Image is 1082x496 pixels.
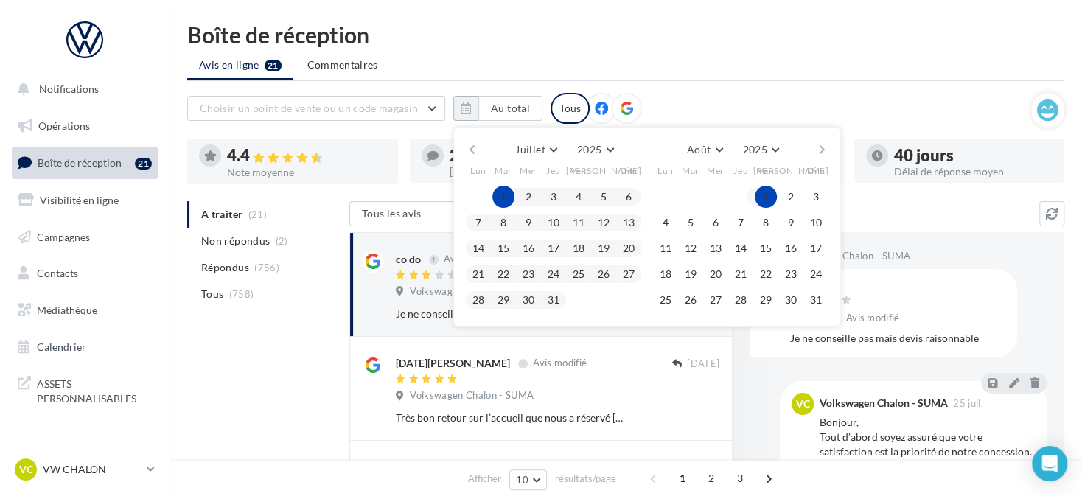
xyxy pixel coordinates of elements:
[707,164,725,177] span: Mer
[38,119,90,132] span: Opérations
[736,139,784,160] button: 2025
[733,164,748,177] span: Jeu
[227,147,386,164] div: 4.4
[542,212,565,234] button: 10
[755,289,777,311] button: 29
[9,111,161,142] a: Opérations
[509,139,562,160] button: Juillet
[37,230,90,242] span: Campagnes
[680,289,702,311] button: 26
[478,96,542,121] button: Au total
[555,472,616,486] span: résultats/page
[682,164,699,177] span: Mar
[492,212,514,234] button: 8
[655,212,677,234] button: 4
[492,263,514,285] button: 22
[517,212,540,234] button: 9
[9,147,161,178] a: Boîte de réception21
[492,289,514,311] button: 29
[730,212,752,234] button: 7
[618,263,640,285] button: 27
[577,143,601,156] span: 2025
[680,212,702,234] button: 5
[593,263,615,285] button: 26
[687,143,711,156] span: Août
[568,212,590,234] button: 11
[790,331,1005,346] div: Je ne conseille pas mais devis raisonnable
[201,287,223,301] span: Tous
[515,143,545,156] span: Juillet
[755,212,777,234] button: 8
[566,164,642,177] span: [PERSON_NAME]
[453,96,542,121] button: Au total
[755,263,777,285] button: 22
[671,467,694,490] span: 1
[730,237,752,259] button: 14
[467,289,489,311] button: 28
[470,164,486,177] span: Lun
[655,263,677,285] button: 18
[546,164,561,177] span: Jeu
[229,288,254,300] span: (758)
[805,186,827,208] button: 3
[820,398,948,408] div: Volkswagen Chalon - SUMA
[227,167,386,178] div: Note moyenne
[705,289,727,311] button: 27
[9,222,161,253] a: Campagnes
[542,237,565,259] button: 17
[9,332,161,363] a: Calendrier
[9,74,155,105] button: Notifications
[19,462,33,477] span: VC
[396,252,421,267] div: co do
[396,460,478,475] div: [PERSON_NAME]
[786,250,910,263] span: Volkswagen Chalon - SUMA
[742,143,767,156] span: 2025
[9,258,161,289] a: Contacts
[349,201,497,226] button: Tous les avis
[467,263,489,285] button: 21
[254,262,279,273] span: (756)
[805,212,827,234] button: 10
[492,186,514,208] button: 1
[790,281,903,291] div: co do
[568,237,590,259] button: 18
[37,374,152,405] span: ASSETS PERSONNALISABLES
[620,164,638,177] span: Dim
[571,139,619,160] button: 2025
[593,237,615,259] button: 19
[410,285,534,298] span: Volkswagen Chalon - SUMA
[468,472,501,486] span: Afficher
[43,462,141,477] p: VW CHALON
[187,96,445,121] button: Choisir un point de vente ou un code magasin
[730,263,752,285] button: 21
[12,455,158,483] a: VC VW CHALON
[200,102,418,114] span: Choisir un point de vente ou un code magasin
[705,263,727,285] button: 20
[568,263,590,285] button: 25
[755,237,777,259] button: 15
[396,356,510,371] div: [DATE][PERSON_NAME]
[37,267,78,279] span: Contacts
[687,357,719,371] span: [DATE]
[276,235,288,247] span: (2)
[805,289,827,311] button: 31
[396,307,624,321] div: Je ne conseille pas mais devis raisonnable
[542,289,565,311] button: 31
[894,167,1053,177] div: Délai de réponse moyen
[1032,446,1067,481] div: Open Intercom Messenger
[618,186,640,208] button: 6
[780,263,802,285] button: 23
[593,212,615,234] button: 12
[730,289,752,311] button: 28
[517,289,540,311] button: 30
[805,263,827,285] button: 24
[410,389,534,402] span: Volkswagen Chalon - SUMA
[807,164,825,177] span: Dim
[780,237,802,259] button: 16
[533,357,587,369] span: Avis modifié
[796,397,810,411] span: VC
[450,167,609,177] div: [PERSON_NAME] non répondus
[467,237,489,259] button: 14
[681,139,728,160] button: Août
[780,212,802,234] button: 9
